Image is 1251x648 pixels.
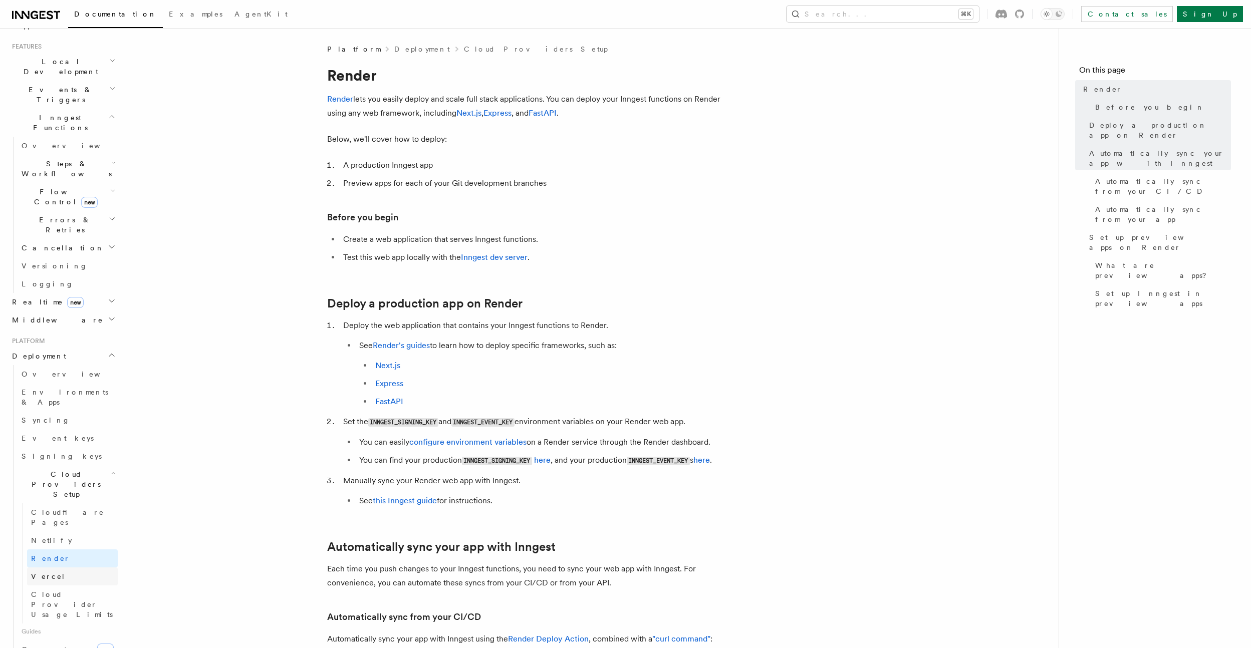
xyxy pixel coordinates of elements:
p: Automatically sync your app with Inngest using the , combined with a : [327,632,728,646]
a: here [693,455,710,465]
span: Deployment [8,351,66,361]
h1: Render [327,66,728,84]
a: FastAPI [529,108,557,118]
a: Automatically sync your app with Inngest [1085,144,1231,172]
a: Event keys [18,429,118,447]
span: new [81,197,98,208]
span: Logging [22,280,74,288]
a: What are preview apps? [1091,256,1231,284]
p: lets you easily deploy and scale full stack applications. You can deploy your Inngest functions o... [327,92,728,120]
span: Events & Triggers [8,85,109,105]
a: Render [1079,80,1231,98]
li: Manually sync your Render web app with Inngest. [340,474,728,508]
span: Versioning [22,262,88,270]
span: Steps & Workflows [18,159,112,179]
a: Set up preview apps on Render [1085,228,1231,256]
h4: On this page [1079,64,1231,80]
a: Automatically sync from your CI/CD [327,610,481,624]
span: Automatically sync your app with Inngest [1089,148,1231,168]
code: INNGEST_SIGNING_KEY [368,418,438,427]
span: Cancellation [18,243,104,253]
div: Inngest Functions [8,137,118,293]
a: Render Deploy Action [508,634,589,643]
span: Errors & Retries [18,215,109,235]
button: Cancellation [18,239,118,257]
span: Features [8,43,42,51]
li: You can easily on a Render service through the Render dashboard. [356,435,728,449]
span: AgentKit [234,10,288,18]
a: Next.js [375,361,400,370]
a: Deploy a production app on Render [327,296,523,310]
button: Steps & Workflows [18,155,118,183]
span: Documentation [74,10,157,18]
a: Cloud Providers Setup [464,44,608,54]
span: Middleware [8,315,103,325]
span: Cloudflare Pages [31,508,104,526]
span: Set up preview apps on Render [1089,232,1231,252]
a: Render [27,549,118,567]
a: Before you begin [1091,98,1231,116]
a: "curl command" [652,634,710,643]
div: Cloud Providers Setup [18,503,118,623]
span: Before you begin [1095,102,1204,112]
span: Overview [22,142,125,150]
li: Preview apps for each of your Git development branches [340,176,728,190]
span: Environments & Apps [22,388,108,406]
button: Flow Controlnew [18,183,118,211]
span: Platform [327,44,380,54]
a: Signing keys [18,447,118,465]
span: Local Development [8,57,109,77]
button: Events & Triggers [8,81,118,109]
span: Overview [22,370,125,378]
button: Local Development [8,53,118,81]
a: Cloudflare Pages [27,503,118,531]
button: Middleware [8,311,118,329]
a: Overview [18,365,118,383]
a: Deploy a production app on Render [1085,116,1231,144]
code: INNGEST_EVENT_KEY [627,457,690,465]
code: INNGEST_SIGNING_KEY [462,457,532,465]
span: Platform [8,337,45,345]
li: A production Inngest app [340,158,728,172]
a: Logging [18,275,118,293]
a: Express [375,379,403,388]
a: Netlify [27,531,118,549]
a: Sign Up [1177,6,1243,22]
li: Test this web app locally with the . [340,250,728,264]
a: Documentation [68,3,163,28]
a: Cloud Provider Usage Limits [27,585,118,623]
span: Automatically sync from your CI/CD [1095,176,1231,196]
span: Render [31,554,70,562]
li: Create a web application that serves Inngest functions. [340,232,728,246]
a: AgentKit [228,3,294,27]
span: Signing keys [22,452,102,460]
span: Automatically sync from your app [1095,204,1231,224]
a: Set up Inngest in preview apps [1091,284,1231,312]
a: Examples [163,3,228,27]
code: INNGEST_EVENT_KEY [451,418,515,427]
span: Examples [169,10,222,18]
li: See for instructions. [356,494,728,508]
button: Inngest Functions [8,109,118,137]
li: Deploy the web application that contains your Inngest functions to Render. [340,318,728,409]
span: Flow Control [18,187,110,207]
span: Deploy a production app on Render [1089,120,1231,140]
span: Inngest Functions [8,113,108,133]
a: Automatically sync from your app [1091,200,1231,228]
a: this Inngest guide [373,496,437,505]
li: You can find your production , and your production s . [356,453,728,468]
kbd: ⌘K [959,9,973,19]
a: Render [327,94,353,104]
button: Toggle dark mode [1041,8,1065,20]
span: Render [1083,84,1122,94]
a: Overview [18,137,118,155]
a: Render's guides [373,341,430,350]
a: Express [483,108,512,118]
span: Vercel [31,572,66,580]
span: new [67,297,84,308]
span: Cloud Provider Usage Limits [31,590,113,618]
span: Netlify [31,536,72,544]
a: Vercel [27,567,118,585]
p: Below, we'll cover how to deploy: [327,132,728,146]
button: Deployment [8,347,118,365]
